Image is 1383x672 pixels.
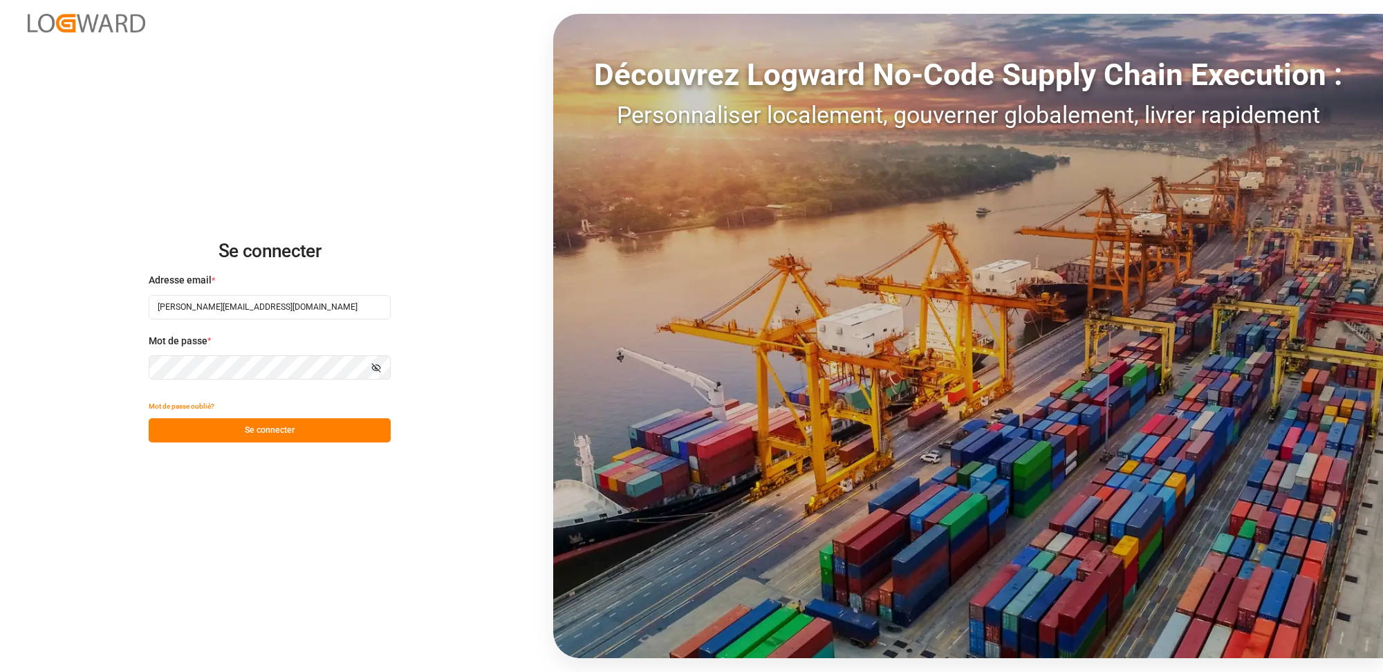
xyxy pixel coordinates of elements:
[149,295,391,319] input: Entrez votre email
[149,274,212,286] font: Adresse email
[28,14,145,32] img: Logward_new_orange.png
[245,425,295,435] font: Se connecter
[149,394,214,418] button: Mot de passe oublié?
[149,418,391,442] button: Se connecter
[149,335,207,346] font: Mot de passe
[149,402,214,410] font: Mot de passe oublié?
[594,57,1342,93] font: Découvrez Logward No-Code Supply Chain Execution :
[617,101,1320,129] font: Personnaliser localement, gouverner globalement, livrer rapidement
[219,241,321,261] font: Se connecter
